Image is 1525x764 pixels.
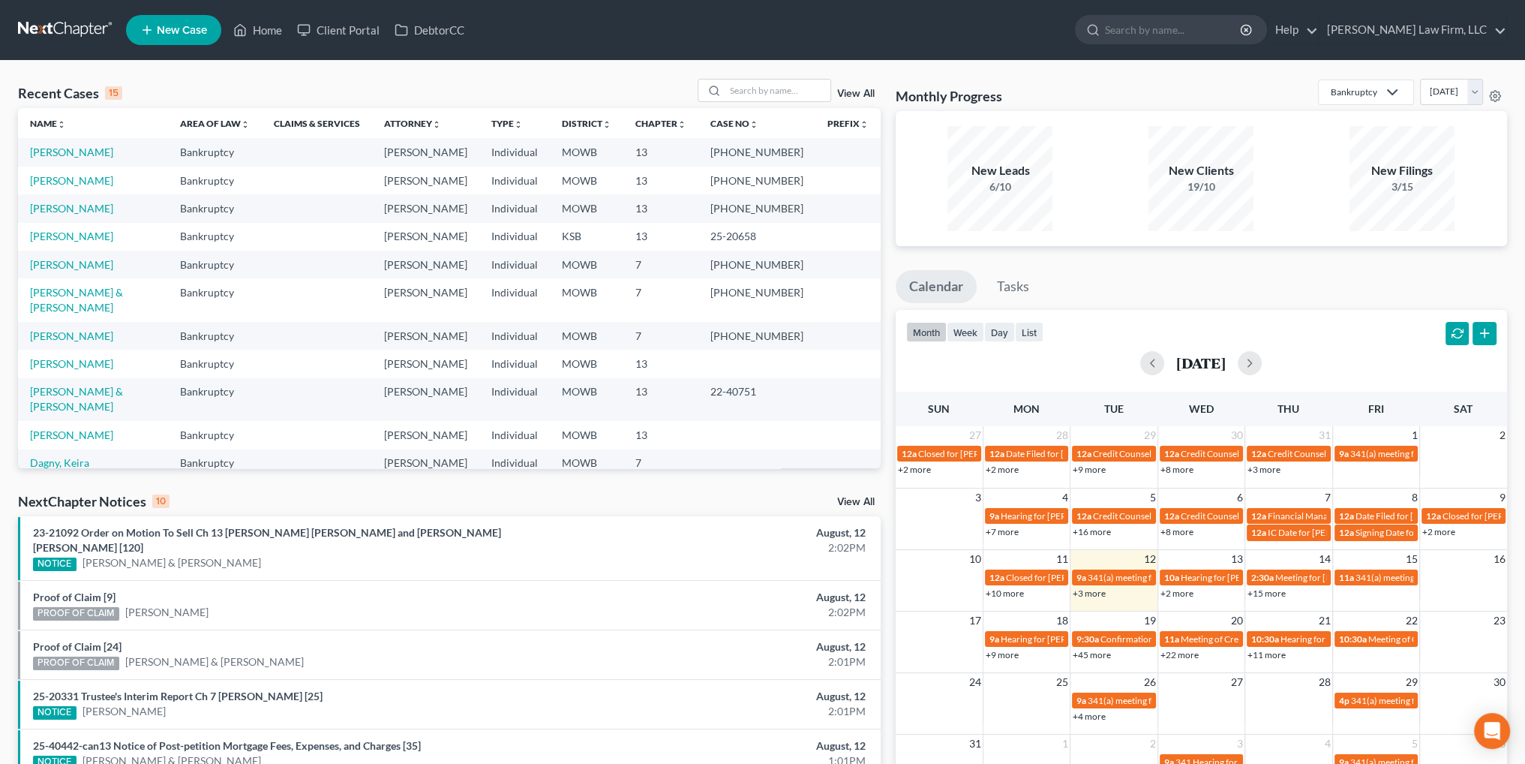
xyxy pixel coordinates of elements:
[550,223,623,251] td: KSB
[479,421,550,449] td: Individual
[1076,695,1086,706] span: 9a
[598,704,866,719] div: 2:01PM
[33,657,119,670] div: PROOF OF CLAIM
[125,605,209,620] a: [PERSON_NAME]
[968,735,983,753] span: 31
[1229,673,1244,691] span: 27
[550,378,623,421] td: MOWB
[1181,572,1298,583] span: Hearing for [PERSON_NAME]
[241,120,250,129] i: unfold_more
[372,278,479,321] td: [PERSON_NAME]
[1410,426,1419,444] span: 1
[1331,86,1377,98] div: Bankruptcy
[1247,588,1286,599] a: +15 more
[1339,527,1354,538] span: 12a
[1492,550,1507,568] span: 16
[1349,162,1454,179] div: New Filings
[1492,612,1507,630] span: 23
[1164,572,1179,583] span: 10a
[986,649,1019,660] a: +9 more
[1498,426,1507,444] span: 2
[1160,588,1193,599] a: +2 more
[550,194,623,222] td: MOWB
[1355,510,1481,522] span: Date Filed for [PERSON_NAME]
[514,120,523,129] i: unfold_more
[1268,510,1442,522] span: Financial Management for [PERSON_NAME]
[1251,510,1266,522] span: 12a
[1076,633,1099,645] span: 9:30a
[168,378,262,421] td: Bankruptcy
[1055,612,1070,630] span: 18
[33,591,116,603] a: Proof of Claim [9]
[623,378,698,421] td: 13
[698,322,815,350] td: [PHONE_NUMBER]
[1073,588,1106,599] a: +3 more
[1317,673,1332,691] span: 28
[1317,550,1332,568] span: 14
[598,654,866,669] div: 2:01PM
[1268,527,1382,538] span: IC Date for [PERSON_NAME]
[1088,695,1232,706] span: 341(a) meeting for [PERSON_NAME]
[1498,489,1507,507] span: 9
[1404,673,1419,691] span: 29
[902,448,917,459] span: 12a
[372,167,479,194] td: [PERSON_NAME]
[1093,448,1249,459] span: Credit Counseling for [PERSON_NAME]
[372,223,479,251] td: [PERSON_NAME]
[602,120,611,129] i: unfold_more
[947,162,1052,179] div: New Leads
[57,120,66,129] i: unfold_more
[1404,550,1419,568] span: 15
[1160,649,1199,660] a: +22 more
[1317,612,1332,630] span: 21
[1247,649,1286,660] a: +11 more
[968,612,983,630] span: 17
[1349,179,1454,194] div: 3/15
[623,223,698,251] td: 13
[152,495,170,508] div: 10
[1001,510,1118,522] span: Hearing for [PERSON_NAME]
[1355,572,1513,583] span: 341(a) meeting for [PERSON_NAME], III
[384,118,441,129] a: Attorneyunfold_more
[168,138,262,166] td: Bankruptcy
[1339,448,1349,459] span: 9a
[168,350,262,377] td: Bankruptcy
[1073,711,1106,722] a: +4 more
[550,421,623,449] td: MOWB
[986,526,1019,537] a: +7 more
[550,322,623,350] td: MOWB
[479,167,550,194] td: Individual
[598,689,866,704] div: August, 12
[1076,510,1091,522] span: 12a
[168,278,262,321] td: Bankruptcy
[33,526,501,554] a: 23-21092 Order on Motion To Sell Ch 13 [PERSON_NAME] [PERSON_NAME] and [PERSON_NAME] [PERSON_NAME...
[698,378,815,421] td: 22-40751
[1181,510,1337,522] span: Credit Counseling for [PERSON_NAME]
[550,450,623,477] td: MOWB
[898,464,931,475] a: +2 more
[1148,179,1253,194] div: 19/10
[479,278,550,321] td: Individual
[168,167,262,194] td: Bankruptcy
[968,673,983,691] span: 24
[623,194,698,222] td: 13
[984,322,1015,342] button: day
[1013,402,1040,415] span: Mon
[168,450,262,477] td: Bankruptcy
[30,329,113,342] a: [PERSON_NAME]
[989,633,999,645] span: 9a
[698,138,815,166] td: [PHONE_NUMBER]
[1422,526,1455,537] a: +2 more
[30,456,89,469] a: Dagny, Keira
[1142,426,1157,444] span: 29
[827,118,869,129] a: Prefixunfold_more
[1073,649,1111,660] a: +45 more
[968,426,983,444] span: 27
[1474,713,1510,749] div: Open Intercom Messenger
[550,167,623,194] td: MOWB
[30,174,113,187] a: [PERSON_NAME]
[1339,510,1354,522] span: 12a
[33,607,119,621] div: PROOF OF CLAIM
[372,450,479,477] td: [PERSON_NAME]
[491,118,523,129] a: Typeunfold_more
